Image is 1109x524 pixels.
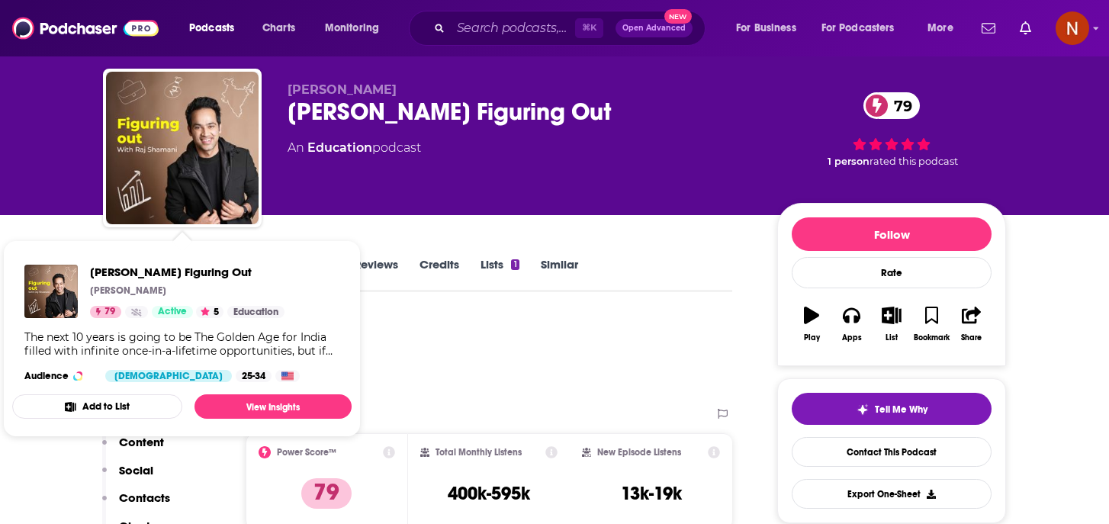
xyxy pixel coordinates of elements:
button: List [872,297,911,352]
span: [PERSON_NAME] Figuring Out [90,265,284,279]
span: Logged in as AdelNBM [1056,11,1089,45]
div: 1 [511,259,519,270]
p: Contacts [119,490,170,505]
a: Similar [541,257,578,292]
h2: New Episode Listens [597,447,681,458]
button: Open AdvancedNew [616,19,693,37]
span: rated this podcast [870,156,958,167]
img: User Profile [1056,11,1089,45]
h3: 400k-595k [448,482,530,505]
button: Show profile menu [1056,11,1089,45]
div: The next 10 years is going to be The Golden Age for India filled with infinite once-in-a-lifetime... [24,330,339,358]
button: open menu [725,16,815,40]
a: Show notifications dropdown [976,15,1001,41]
button: Contacts [102,490,170,519]
h2: Power Score™ [277,447,336,458]
a: Show notifications dropdown [1014,15,1037,41]
a: View Insights [194,394,352,419]
span: ⌘ K [575,18,603,38]
span: [PERSON_NAME] [288,82,397,97]
div: [DEMOGRAPHIC_DATA] [105,370,232,382]
span: Tell Me Why [875,403,927,416]
h3: 13k-19k [621,482,682,505]
button: Play [792,297,831,352]
div: 79 1 personrated this podcast [777,82,1006,177]
span: Podcasts [189,18,234,39]
button: Share [952,297,992,352]
button: Social [102,463,153,491]
div: List [886,333,898,342]
div: An podcast [288,139,421,157]
span: New [664,9,692,24]
a: Lists1 [481,257,519,292]
button: tell me why sparkleTell Me Why [792,393,992,425]
span: Charts [262,18,295,39]
button: Content [102,435,164,463]
a: Reviews [354,257,398,292]
button: Add to List [12,394,182,419]
input: Search podcasts, credits, & more... [451,16,575,40]
h3: Audience [24,370,93,382]
span: 79 [104,304,115,320]
div: Share [961,333,982,342]
button: open menu [178,16,254,40]
p: 79 [301,478,352,509]
h2: Total Monthly Listens [436,447,522,458]
a: Education [227,306,284,318]
button: Follow [792,217,992,251]
div: Bookmark [914,333,950,342]
div: Search podcasts, credits, & more... [423,11,720,46]
img: Podchaser - Follow, Share and Rate Podcasts [12,14,159,43]
div: 25-34 [236,370,272,382]
img: Raj Shamani's Figuring Out [106,72,259,224]
p: [PERSON_NAME] [90,285,166,297]
button: open menu [812,16,917,40]
button: Bookmark [911,297,951,352]
div: Play [804,333,820,342]
img: Raj Shamani's Figuring Out [24,265,78,318]
div: Apps [842,333,862,342]
a: Active [152,306,193,318]
span: Monitoring [325,18,379,39]
button: open menu [314,16,399,40]
span: 1 person [828,156,870,167]
div: Rate [792,257,992,288]
span: For Business [736,18,796,39]
a: Charts [252,16,304,40]
button: Export One-Sheet [792,479,992,509]
span: Active [158,304,187,320]
span: More [927,18,953,39]
button: 5 [196,306,223,318]
img: tell me why sparkle [857,403,869,416]
button: Apps [831,297,871,352]
a: 79 [863,92,920,119]
button: open menu [917,16,972,40]
a: Credits [419,257,459,292]
p: Social [119,463,153,477]
span: 79 [879,92,920,119]
span: For Podcasters [821,18,895,39]
a: Raj Shamani's Figuring Out [90,265,284,279]
a: Contact This Podcast [792,437,992,467]
a: 79 [90,306,121,318]
a: Education [307,140,372,155]
span: Open Advanced [622,24,686,32]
